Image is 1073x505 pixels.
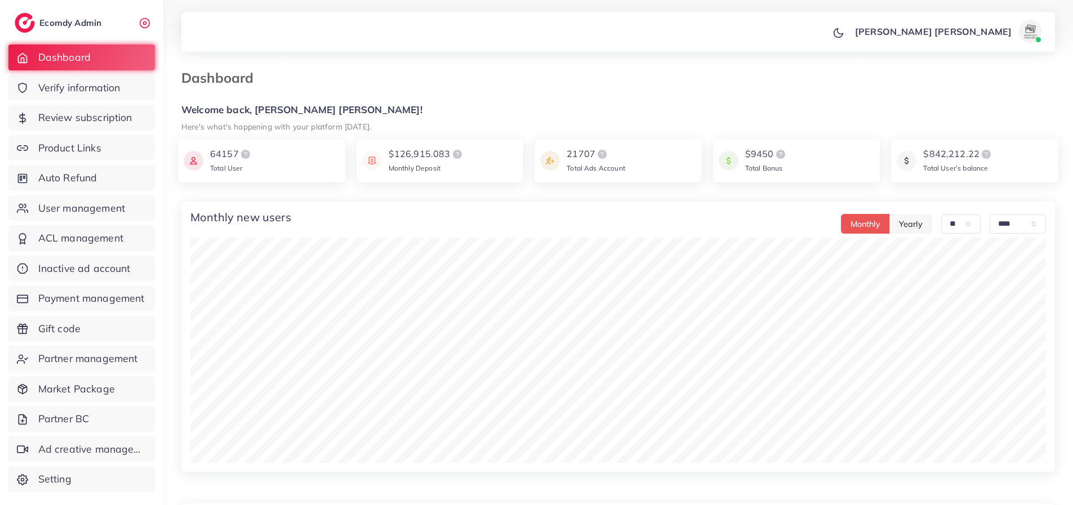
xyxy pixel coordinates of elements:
img: icon payment [362,148,382,174]
h2: Ecomdy Admin [39,17,104,28]
span: Total User’s balance [923,164,988,172]
span: Verify information [38,81,121,95]
a: Auto Refund [8,165,155,191]
img: logo [979,148,993,161]
h5: Welcome back, [PERSON_NAME] [PERSON_NAME]! [181,104,1055,116]
a: Gift code [8,316,155,342]
span: Total User [210,164,243,172]
a: Setting [8,466,155,492]
h4: Monthly new users [190,211,291,224]
span: Monthly Deposit [389,164,440,172]
a: ACL management [8,225,155,251]
small: Here's what's happening with your platform [DATE]. [181,122,371,131]
a: Partner BC [8,406,155,432]
span: Ad creative management [38,442,146,457]
img: logo [15,13,35,33]
span: Gift code [38,321,81,336]
span: Total Bonus [745,164,783,172]
a: Partner management [8,346,155,372]
a: logoEcomdy Admin [15,13,104,33]
img: logo [774,148,787,161]
a: Review subscription [8,105,155,131]
span: User management [38,201,125,216]
a: Payment management [8,285,155,311]
img: logo [451,148,464,161]
span: Auto Refund [38,171,97,185]
img: icon payment [540,148,560,174]
img: icon payment [719,148,738,174]
a: Market Package [8,376,155,402]
div: $126,915.083 [389,148,464,161]
span: Partner BC [38,412,90,426]
a: Ad creative management [8,436,155,462]
a: Inactive ad account [8,256,155,281]
span: Setting [38,472,72,486]
span: Product Links [38,141,101,155]
a: Verify information [8,75,155,101]
span: Total Ads Account [567,164,625,172]
span: Payment management [38,291,145,306]
span: Market Package [38,382,115,396]
div: $9450 [745,148,787,161]
div: 64157 [210,148,252,161]
span: Review subscription [38,110,132,125]
a: Product Links [8,135,155,161]
button: Monthly [841,214,890,234]
img: icon payment [897,148,916,174]
span: Dashboard [38,50,91,65]
img: avatar [1019,20,1041,43]
span: Inactive ad account [38,261,131,276]
a: Dashboard [8,44,155,70]
span: ACL management [38,231,123,245]
button: Yearly [889,214,932,234]
div: 21707 [567,148,625,161]
h3: Dashboard [181,70,262,86]
img: icon payment [184,148,203,174]
a: User management [8,195,155,221]
span: Partner management [38,351,138,366]
img: logo [595,148,609,161]
a: [PERSON_NAME] [PERSON_NAME]avatar [849,20,1046,43]
p: [PERSON_NAME] [PERSON_NAME] [855,25,1012,38]
img: logo [239,148,252,161]
div: $842,212.22 [923,148,993,161]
